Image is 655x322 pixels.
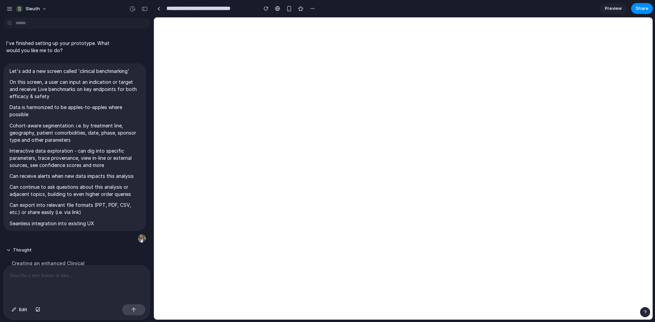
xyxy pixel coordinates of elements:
[10,172,140,180] p: Can receive alerts when new data impacts this analysis
[10,122,140,143] p: Cohort-aware segmentation: i.e. by treatment line, geography, patient comorbidities, date, phase,...
[605,5,622,12] span: Preview
[10,67,140,75] p: Let's add a new screen called 'clinical benchmarking'
[631,3,653,14] button: Share
[26,5,40,12] span: Sleuth
[19,306,27,313] span: Edit
[10,104,140,118] p: Data is harmonized to be apples-to-apples where possible
[10,147,140,169] p: Interactive data exploration - can dig into specific parameters, trace provenance, view in-line o...
[636,5,649,12] span: Share
[10,201,140,216] p: Can export into relevant file formats (PPT, PDF, CSV, etc.) or share easily (i.e. via link)
[8,304,31,315] button: Edit
[10,220,140,227] p: Seamless integration into existing UX
[10,78,140,100] p: On this screen, a user can input an indication or target and receive: Live benchmarks on key endp...
[13,3,50,14] button: Sleuth
[6,40,120,54] p: I've finished setting up your prototype. What would you like me to do?
[600,3,627,14] a: Preview
[10,183,140,198] p: Can continue to ask questions about this analysis or adjacent topics, building to even higher ord...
